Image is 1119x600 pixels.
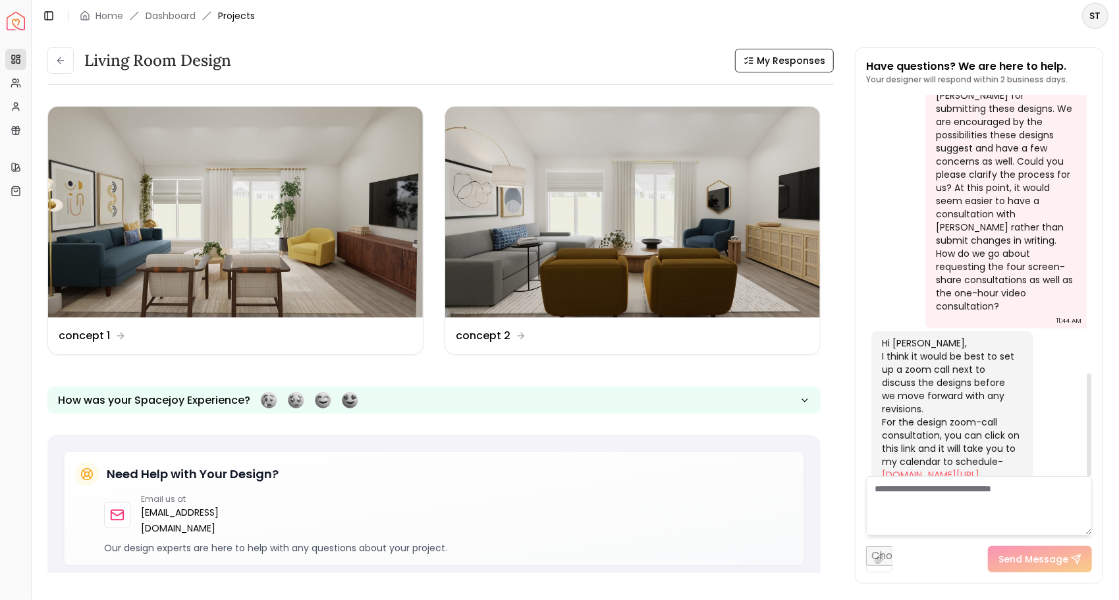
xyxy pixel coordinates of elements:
[84,50,231,71] h3: Living Room design
[7,12,25,30] img: Spacejoy Logo
[456,328,510,344] dd: concept 2
[218,9,255,22] span: Projects
[757,54,825,67] span: My Responses
[146,9,196,22] a: Dashboard
[80,9,255,22] nav: breadcrumb
[1082,3,1108,29] button: ST
[882,337,1020,495] div: Hi [PERSON_NAME], I think it would be best to set up a zoom call next to discuss the designs befo...
[48,107,423,317] img: concept 1
[141,505,261,536] a: [EMAIL_ADDRESS][DOMAIN_NAME]
[96,9,123,22] a: Home
[107,465,279,483] h5: Need Help with Your Design?
[141,494,261,505] p: Email us at
[104,541,793,555] p: Our design experts are here to help with any questions about your project.
[47,387,821,414] button: How was your Spacejoy Experience?Feeling terribleFeeling badFeeling goodFeeling awesome
[866,74,1068,85] p: Your designer will respond within 2 business days.
[735,49,834,72] button: My Responses
[936,76,1074,313] div: Good morning. Our thanks to [PERSON_NAME] for submitting these designs. We are encouraged by the ...
[59,328,110,344] dd: concept 1
[866,59,1068,74] p: Have questions? We are here to help.
[58,393,250,408] p: How was your Spacejoy Experience?
[445,107,820,317] img: concept 2
[445,106,821,355] a: concept 2concept 2
[1056,314,1081,327] div: 11:44 AM
[1083,4,1107,28] span: ST
[882,468,979,495] a: [DOMAIN_NAME][URL][PERSON_NAME]
[7,12,25,30] a: Spacejoy
[47,106,423,355] a: concept 1concept 1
